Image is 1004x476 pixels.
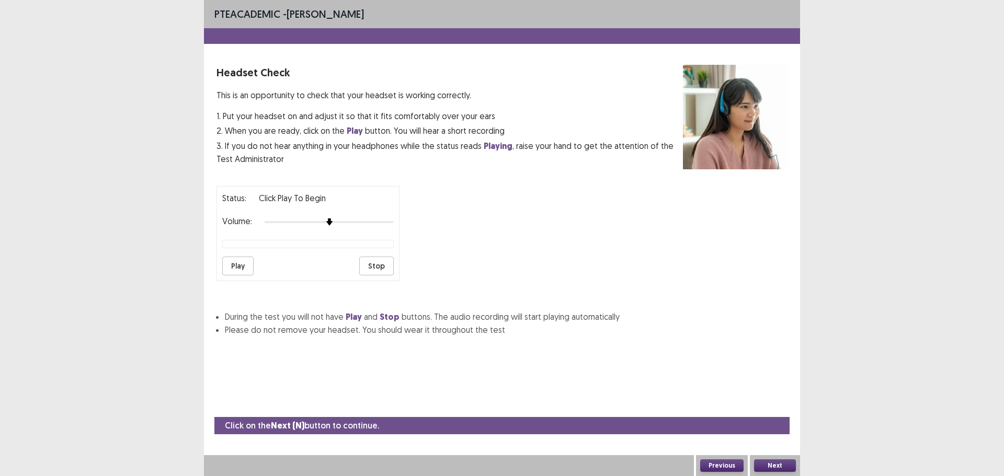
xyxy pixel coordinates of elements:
img: headset test [683,65,788,169]
strong: Play [347,125,363,136]
p: Status: [222,192,246,204]
p: Volume: [222,215,252,227]
p: Click on the button to continue. [225,419,379,432]
p: - [PERSON_NAME] [214,6,364,22]
li: Please do not remove your headset. You should wear it throughout the test [225,323,788,336]
strong: Stop [380,311,400,322]
button: Previous [700,459,744,472]
p: 3. If you do not hear anything in your headphones while the status reads , raise your hand to get... [216,140,683,165]
p: Headset Check [216,65,683,80]
strong: Play [346,311,362,322]
button: Play [222,257,254,275]
span: PTE academic [214,7,280,20]
button: Next [754,459,796,472]
p: 1. Put your headset on and adjust it so that it fits comfortably over your ears [216,110,683,122]
p: Click Play to Begin [259,192,326,204]
p: This is an opportunity to check that your headset is working correctly. [216,89,683,101]
strong: Next (N) [271,420,304,431]
p: 2. When you are ready, click on the button. You will hear a short recording [216,124,683,137]
button: Stop [359,257,394,275]
img: arrow-thumb [326,218,333,226]
li: During the test you will not have and buttons. The audio recording will start playing automatically [225,310,788,323]
strong: Playing [484,141,512,152]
